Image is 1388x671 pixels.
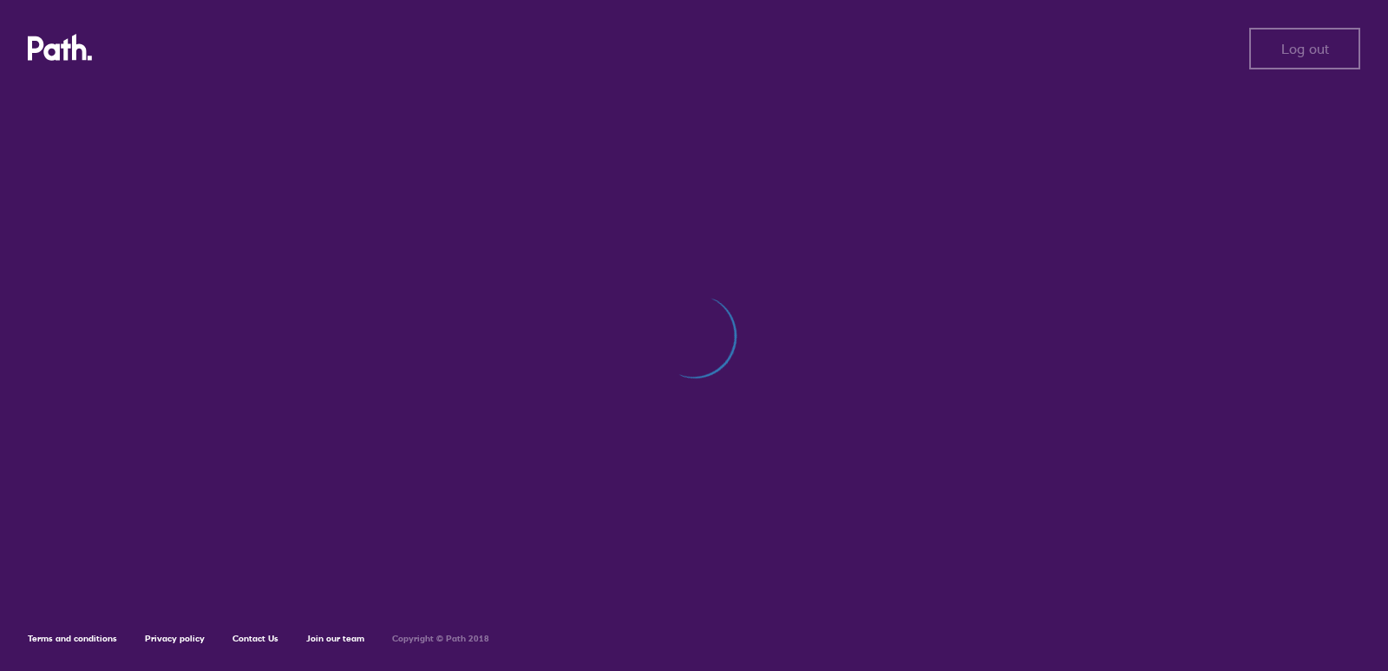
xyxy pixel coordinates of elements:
[306,633,364,644] a: Join our team
[1249,28,1360,69] button: Log out
[145,633,205,644] a: Privacy policy
[392,634,489,644] h6: Copyright © Path 2018
[232,633,278,644] a: Contact Us
[28,633,117,644] a: Terms and conditions
[1281,41,1329,56] span: Log out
